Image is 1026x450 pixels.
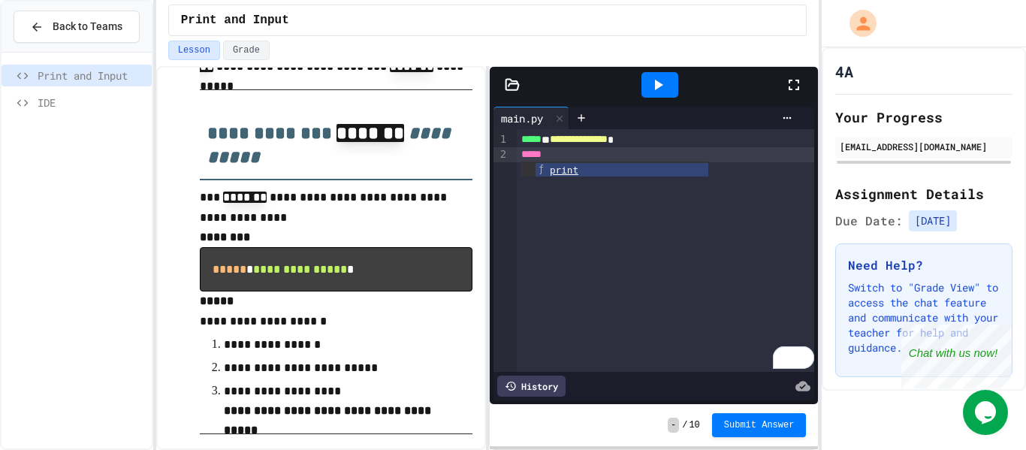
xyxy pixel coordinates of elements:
div: 1 [493,132,508,147]
span: 10 [689,419,699,431]
span: Submit Answer [724,419,795,431]
ul: Completions [521,162,708,177]
div: [EMAIL_ADDRESS][DOMAIN_NAME] [840,140,1008,153]
button: Submit Answer [712,413,807,437]
div: main.py [493,110,551,126]
div: 2 [493,147,508,162]
span: / [682,419,687,431]
div: History [497,376,566,397]
span: Due Date: [835,212,903,230]
div: To enrich screen reader interactions, please activate Accessibility in Grammarly extension settings [517,129,815,372]
iframe: chat widget [901,325,1011,388]
h2: Assignment Details [835,183,1012,204]
h2: Your Progress [835,107,1012,128]
div: My Account [834,6,880,41]
span: print [550,165,578,176]
span: Print and Input [181,11,289,29]
h1: 4A [835,61,853,82]
button: Back to Teams [14,11,140,43]
span: [DATE] [909,210,957,231]
button: Lesson [168,41,220,60]
iframe: chat widget [963,390,1011,435]
span: - [668,418,679,433]
p: Switch to "Grade View" to access the chat feature and communicate with your teacher for help and ... [848,280,1000,355]
span: IDE [38,95,146,110]
div: main.py [493,107,569,129]
h3: Need Help? [848,256,1000,274]
button: Grade [223,41,270,60]
span: Print and Input [38,68,146,83]
span: Back to Teams [53,19,122,35]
